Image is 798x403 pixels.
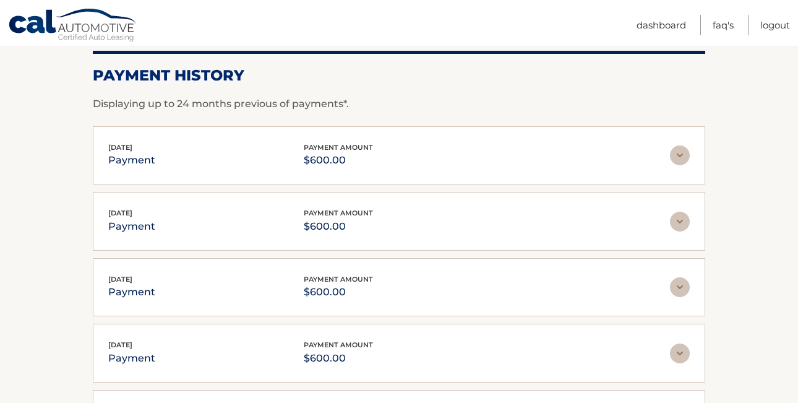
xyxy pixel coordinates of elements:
[108,209,132,217] span: [DATE]
[108,340,132,349] span: [DATE]
[108,143,132,152] span: [DATE]
[670,344,690,363] img: accordion-rest.svg
[304,218,373,235] p: $600.00
[93,97,705,111] p: Displaying up to 24 months previous of payments*.
[670,145,690,165] img: accordion-rest.svg
[760,15,790,35] a: Logout
[108,152,155,169] p: payment
[304,350,373,367] p: $600.00
[637,15,686,35] a: Dashboard
[304,209,373,217] span: payment amount
[670,212,690,232] img: accordion-rest.svg
[8,8,138,44] a: Cal Automotive
[670,277,690,297] img: accordion-rest.svg
[713,15,734,35] a: FAQ's
[304,143,373,152] span: payment amount
[108,275,132,284] span: [DATE]
[304,275,373,284] span: payment amount
[304,340,373,349] span: payment amount
[304,284,373,301] p: $600.00
[108,350,155,367] p: payment
[93,66,705,85] h2: Payment History
[108,284,155,301] p: payment
[304,152,373,169] p: $600.00
[108,218,155,235] p: payment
